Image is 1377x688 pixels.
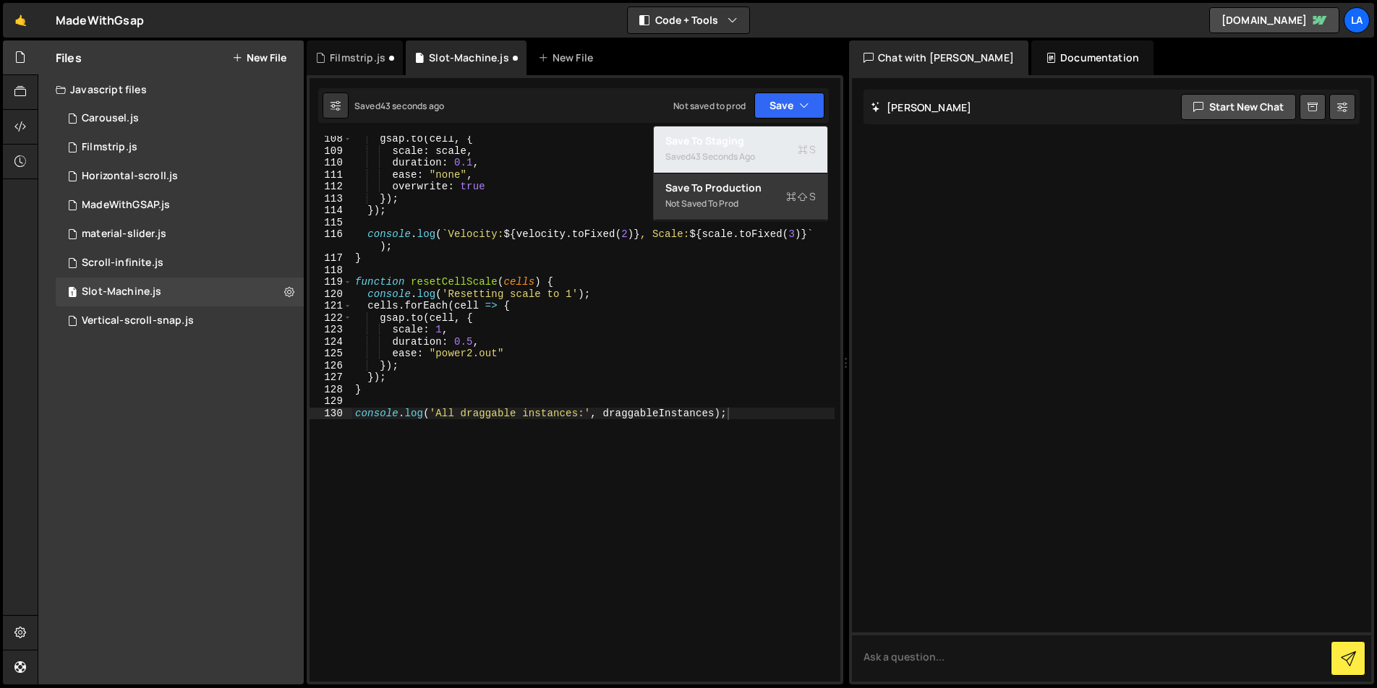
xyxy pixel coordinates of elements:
div: 122 [310,312,352,324]
div: Documentation [1031,40,1154,75]
div: 124 [310,336,352,348]
div: Saved [665,148,816,165]
div: Slot-Machine.js [82,285,161,298]
div: Vertical-scroll-snap.js [82,314,194,327]
button: Start new chat [1181,94,1296,120]
div: Scroll-infinite.js [82,257,163,270]
div: 110 [310,157,352,169]
div: 118 [310,265,352,277]
div: 15973/47562.js [56,220,304,249]
div: 111 [310,169,352,181]
div: Save to Production [665,181,816,195]
div: MadeWithGsap [56,12,144,29]
div: 15973/47770.js [56,278,304,306]
h2: [PERSON_NAME] [871,100,971,114]
div: Filmstrip.js [82,141,137,154]
div: 15973/47328.js [56,133,304,162]
div: 15973/47035.js [56,162,304,191]
div: Slot-Machine.js [429,51,508,65]
button: Save [754,93,824,119]
div: 126 [310,360,352,372]
div: 121 [310,300,352,312]
div: 108 [310,133,352,145]
span: S [786,189,816,204]
div: 109 [310,145,352,158]
div: 113 [310,193,352,205]
div: 43 seconds ago [691,150,755,163]
div: 15973/47520.js [56,306,304,335]
span: 1 [68,288,77,299]
div: 115 [310,217,352,229]
div: 120 [310,288,352,301]
button: Save to ProductionS Not saved to prod [654,173,827,220]
div: 114 [310,205,352,217]
div: Chat with [PERSON_NAME] [849,40,1028,75]
div: Saved [354,100,444,112]
div: Horizontal-scroll.js [82,170,178,183]
div: 127 [310,371,352,384]
a: [DOMAIN_NAME] [1209,7,1339,33]
div: 15973/47011.js [56,249,304,278]
div: MadeWithGSAP.js [82,199,170,212]
div: 125 [310,348,352,360]
span: S [798,142,816,157]
div: 123 [310,324,352,336]
h2: Files [56,50,82,66]
div: Carousel.js [82,112,139,125]
div: Not saved to prod [673,100,746,112]
div: 116 [310,228,352,252]
div: 15973/42716.js [56,191,304,220]
a: 🤙 [3,3,38,38]
div: 129 [310,395,352,408]
div: 43 seconds ago [380,100,444,112]
div: Not saved to prod [665,195,816,212]
div: 130 [310,408,352,420]
button: New File [232,52,286,64]
div: 119 [310,276,352,288]
div: Javascript files [38,75,304,104]
div: Save to Staging [665,134,816,148]
a: La [1344,7,1370,33]
div: Filmstrip.js [330,51,385,65]
div: material-slider.js [82,228,166,241]
div: 112 [310,181,352,193]
div: 15973/47346.js [56,104,304,133]
div: 117 [310,252,352,265]
div: New File [538,51,599,65]
button: Code + Tools [628,7,749,33]
button: Save to StagingS Saved43 seconds ago [654,126,827,173]
div: 128 [310,384,352,396]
